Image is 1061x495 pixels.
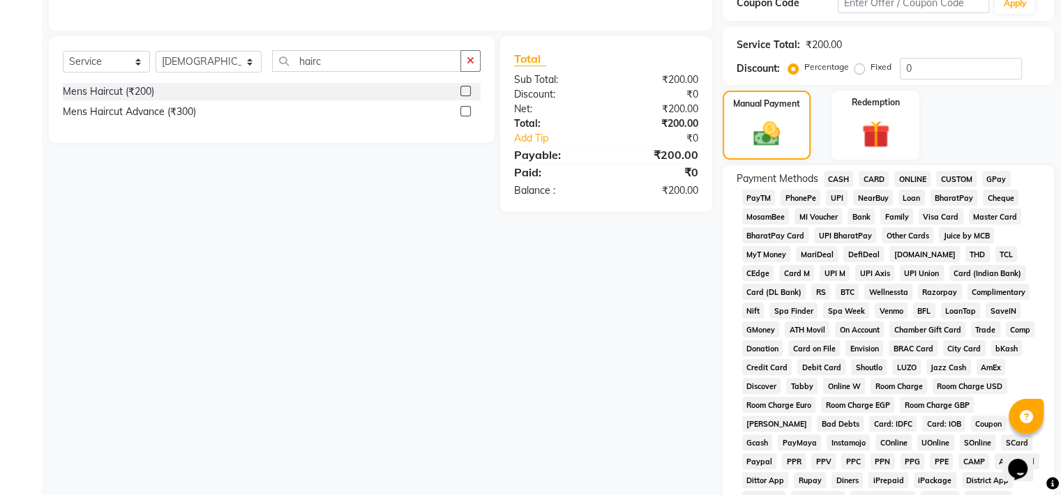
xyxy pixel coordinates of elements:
span: Card: IOB [922,416,965,432]
span: Spa Week [823,303,869,319]
span: PPG [901,453,925,469]
a: Add Tip [504,131,623,146]
div: Net: [504,102,606,116]
span: UPI M [820,265,850,281]
span: Rupay [794,472,826,488]
span: Coupon [971,416,1007,432]
span: BTC [836,284,859,300]
span: Room Charge Euro [742,397,816,413]
span: Card (DL Bank) [742,284,806,300]
span: MariDeal [796,246,838,262]
span: bKash [991,340,1023,356]
span: Master Card [969,208,1022,224]
span: Jazz Cash [926,359,971,375]
span: Tabby [786,378,818,394]
label: Percentage [804,61,849,73]
span: ATH Movil [995,453,1039,469]
div: Balance : [504,183,606,198]
span: Room Charge [871,378,927,394]
span: PPV [811,453,836,469]
span: CEdge [742,265,774,281]
span: RS [811,284,830,300]
div: Mens Haircut Advance (₹300) [63,105,196,119]
span: PPR [782,453,806,469]
span: CUSTOM [936,171,977,187]
span: UOnline [917,434,954,450]
span: Card on File [788,340,840,356]
span: Comp [1006,321,1035,337]
label: Fixed [871,61,891,73]
span: SaveIN [986,303,1021,319]
span: GPay [982,171,1011,187]
div: ₹0 [606,164,709,181]
span: Venmo [875,303,908,319]
span: UPI [826,190,848,206]
span: [DOMAIN_NAME] [889,246,960,262]
span: iPackage [914,472,956,488]
span: BFL [913,303,935,319]
span: Room Charge EGP [821,397,894,413]
div: Sub Total: [504,73,606,87]
div: ₹0 [623,131,708,146]
span: Trade [971,321,1000,337]
div: ₹200.00 [606,116,709,131]
span: NearBuy [853,190,893,206]
span: Loan [898,190,925,206]
span: Discover [742,378,781,394]
span: PPN [871,453,895,469]
span: Payment Methods [737,172,818,186]
span: BRAC Card [889,340,938,356]
span: LoanTap [941,303,981,319]
span: UPI Union [900,265,944,281]
span: BharatPay [931,190,978,206]
span: SOnline [960,434,996,450]
span: Diners [832,472,863,488]
span: Shoutlo [851,359,887,375]
span: AmEx [977,359,1006,375]
div: ₹200.00 [606,146,709,163]
span: GMoney [742,321,780,337]
span: BharatPay Card [742,227,809,243]
span: Other Cards [882,227,933,243]
span: Card (Indian Bank) [949,265,1026,281]
span: LUZO [892,359,921,375]
span: Card: IDFC [869,416,917,432]
span: MyT Money [742,246,791,262]
span: ATH Movil [785,321,829,337]
span: Spa Finder [769,303,818,319]
span: Juice by MCB [939,227,994,243]
div: ₹200.00 [806,38,842,52]
span: Envision [845,340,883,356]
span: Instamojo [827,434,870,450]
span: Nift [742,303,765,319]
label: Redemption [852,96,900,109]
span: Room Charge GBP [900,397,974,413]
div: ₹200.00 [606,183,709,198]
span: Paypal [742,453,777,469]
span: iPrepaid [868,472,908,488]
span: PayMaya [778,434,821,450]
div: ₹200.00 [606,102,709,116]
span: Dittor App [742,472,789,488]
div: Discount: [504,87,606,102]
div: Service Total: [737,38,800,52]
span: PPE [930,453,953,469]
div: ₹0 [606,87,709,102]
span: CARD [859,171,889,187]
span: On Account [835,321,884,337]
div: Mens Haircut (₹200) [63,84,154,99]
span: PhonePe [781,190,820,206]
span: Visa Card [919,208,963,224]
span: Debit Card [797,359,845,375]
span: UPI Axis [855,265,894,281]
label: Manual Payment [733,98,800,110]
span: Complimentary [968,284,1030,300]
img: _gift.svg [853,117,898,152]
span: Chamber Gift Card [889,321,965,337]
span: Credit Card [742,359,792,375]
span: ONLINE [894,171,931,187]
span: Bank [848,208,875,224]
span: CASH [824,171,854,187]
div: Discount: [737,61,780,76]
iframe: chat widget [1002,439,1047,481]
